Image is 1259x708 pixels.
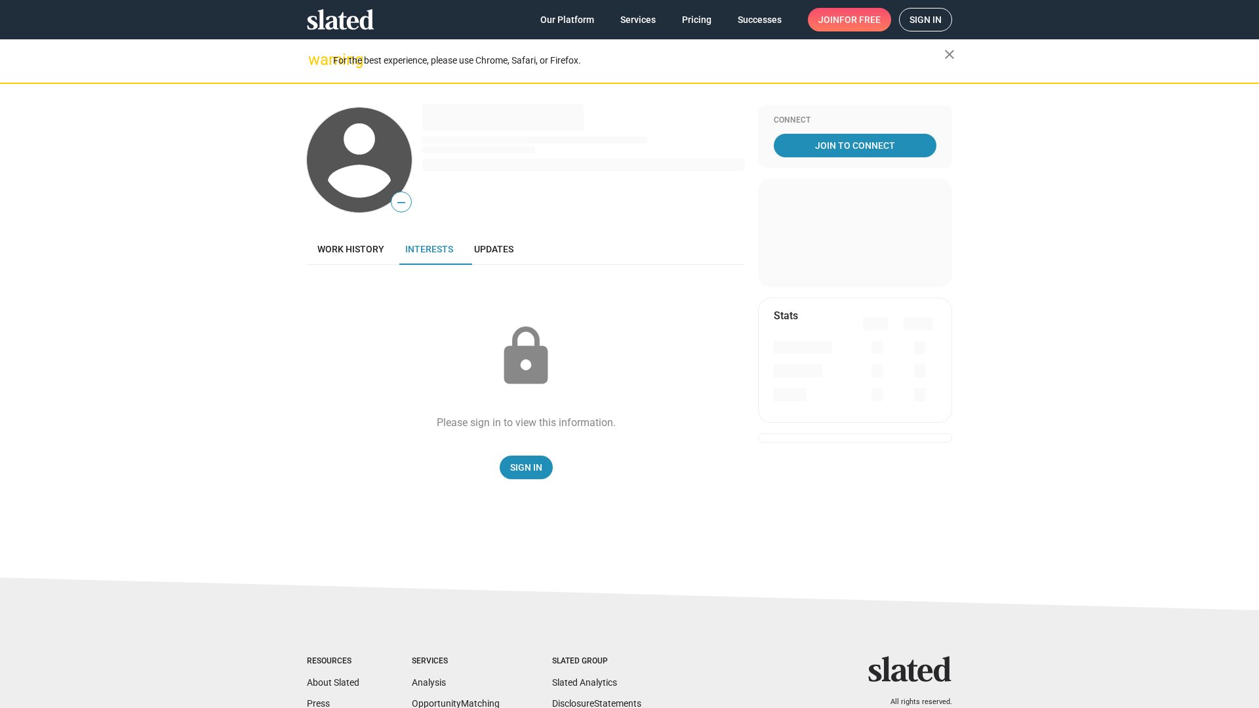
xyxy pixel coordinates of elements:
[774,115,936,126] div: Connect
[307,656,359,667] div: Resources
[610,8,666,31] a: Services
[500,456,553,479] a: Sign In
[307,677,359,688] a: About Slated
[333,52,944,69] div: For the best experience, please use Chrome, Safari, or Firefox.
[620,8,656,31] span: Services
[552,656,641,667] div: Slated Group
[808,8,891,31] a: Joinfor free
[464,233,524,265] a: Updates
[682,8,711,31] span: Pricing
[412,677,446,688] a: Analysis
[405,244,453,254] span: Interests
[774,134,936,157] a: Join To Connect
[437,416,616,429] div: Please sign in to view this information.
[395,233,464,265] a: Interests
[391,194,411,211] span: —
[510,456,542,479] span: Sign In
[540,8,594,31] span: Our Platform
[308,52,324,68] mat-icon: warning
[552,677,617,688] a: Slated Analytics
[493,324,559,389] mat-icon: lock
[942,47,957,62] mat-icon: close
[530,8,605,31] a: Our Platform
[307,233,395,265] a: Work history
[776,134,934,157] span: Join To Connect
[839,8,881,31] span: for free
[412,656,500,667] div: Services
[899,8,952,31] a: Sign in
[317,244,384,254] span: Work history
[774,309,798,323] mat-card-title: Stats
[727,8,792,31] a: Successes
[909,9,942,31] span: Sign in
[818,8,881,31] span: Join
[671,8,722,31] a: Pricing
[738,8,782,31] span: Successes
[474,244,513,254] span: Updates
